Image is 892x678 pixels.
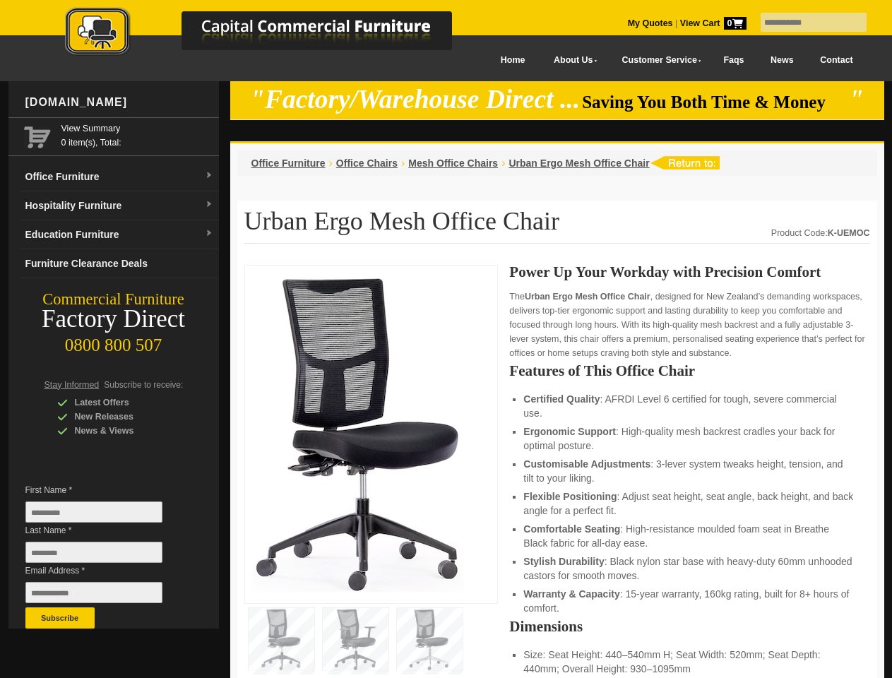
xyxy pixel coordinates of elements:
[807,44,866,76] a: Contact
[501,156,505,170] li: ›
[25,483,184,497] span: First Name *
[538,44,606,76] a: About Us
[26,7,521,63] a: Capital Commercial Furniture Logo
[523,554,855,583] li: : Black nylon star base with heavy-duty 60mm unhooded castors for smooth moves.
[20,191,219,220] a: Hospitality Furnituredropdown
[523,587,855,615] li: : 15-year warranty, 160kg rating, built for 8+ hours of comfort.
[44,380,100,390] span: Stay Informed
[20,249,219,278] a: Furniture Clearance Deals
[20,162,219,191] a: Office Furnituredropdown
[8,290,219,309] div: Commercial Furniture
[25,564,184,578] span: Email Address *
[523,393,600,405] strong: Certified Quality
[677,18,746,28] a: View Cart0
[104,380,183,390] span: Subscribe to receive:
[523,489,855,518] li: : Adjust seat height, seat angle, back height, and back angle for a perfect fit.
[523,523,620,535] strong: Comfortable Seating
[57,410,191,424] div: New Releases
[523,491,617,502] strong: Flexible Positioning
[408,157,498,169] a: Mesh Office Chairs
[57,424,191,438] div: News & Views
[57,395,191,410] div: Latest Offers
[710,44,758,76] a: Faqs
[680,18,747,28] strong: View Cart
[251,157,326,169] a: Office Furniture
[523,522,855,550] li: : High-resistance moulded foam seat in Breathe Black fabric for all-day ease.
[25,607,95,629] button: Subscribe
[523,457,855,485] li: : 3-lever system tweaks height, tension, and tilt to your liking.
[25,582,162,603] input: Email Address *
[523,424,855,453] li: : High-quality mesh backrest cradles your back for optimal posture.
[25,523,184,537] span: Last Name *
[849,85,864,114] em: "
[205,201,213,209] img: dropdown
[509,619,869,634] h2: Dimensions
[828,228,870,238] strong: K-UEMOC
[628,18,673,28] a: My Quotes
[61,121,213,148] span: 0 item(s), Total:
[205,172,213,180] img: dropdown
[523,556,604,567] strong: Stylish Durability
[523,588,619,600] strong: Warranty & Capacity
[525,292,650,302] strong: Urban Ergo Mesh Office Chair
[26,7,521,59] img: Capital Commercial Furniture Logo
[61,121,213,136] a: View Summary
[757,44,807,76] a: News
[25,501,162,523] input: First Name *
[771,226,870,240] div: Product Code:
[509,157,649,169] a: Urban Ergo Mesh Office Chair
[724,17,747,30] span: 0
[401,156,405,170] li: ›
[523,392,855,420] li: : AFRDI Level 6 certified for tough, severe commercial use.
[523,458,650,470] strong: Customisable Adjustments
[205,230,213,238] img: dropdown
[20,81,219,124] div: [DOMAIN_NAME]
[509,364,869,378] h2: Features of This Office Chair
[336,157,398,169] a: Office Chairs
[8,328,219,355] div: 0800 800 507
[606,44,710,76] a: Customer Service
[509,290,869,360] p: The , designed for New Zealand’s demanding workspaces, delivers top-tier ergonomic support and la...
[250,85,580,114] em: "Factory/Warehouse Direct ...
[582,93,847,112] span: Saving You Both Time & Money
[650,156,720,169] img: return to
[25,542,162,563] input: Last Name *
[8,309,219,329] div: Factory Direct
[244,208,870,244] h1: Urban Ergo Mesh Office Chair
[20,220,219,249] a: Education Furnituredropdown
[509,265,869,279] h2: Power Up Your Workday with Precision Comfort
[523,426,616,437] strong: Ergonomic Support
[329,156,333,170] li: ›
[252,273,464,592] img: Urban Ergo Mesh Office Chair – mesh office seat with ergonomic back for NZ workspaces.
